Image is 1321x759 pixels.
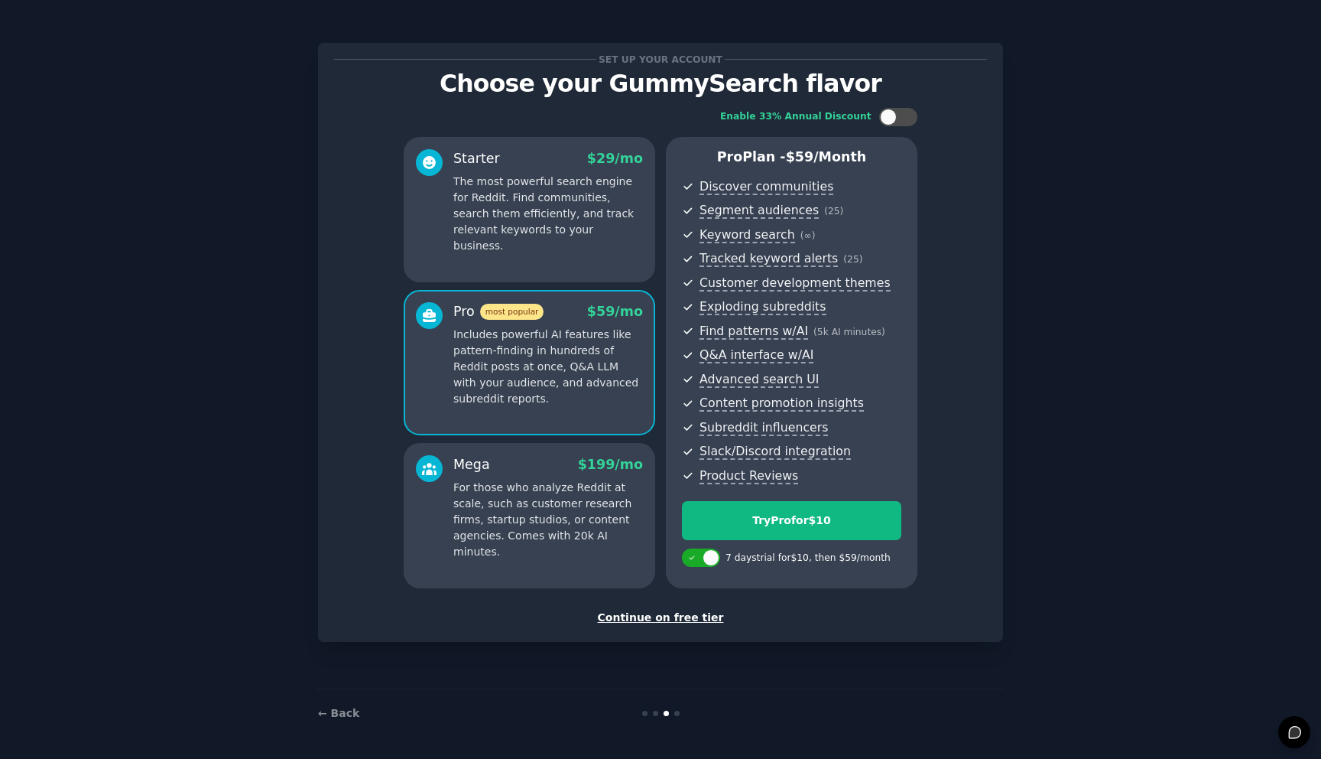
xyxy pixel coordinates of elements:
a: ← Back [318,707,359,719]
span: ( ∞ ) [800,230,816,241]
span: most popular [480,304,544,320]
p: The most powerful search engine for Reddit. Find communities, search them efficiently, and track ... [453,174,643,254]
span: Slack/Discord integration [699,444,851,460]
span: ( 25 ) [843,254,862,265]
div: 7 days trial for $10 , then $ 59 /month [725,552,891,565]
span: $ 59 /month [786,149,867,165]
span: ( 25 ) [824,206,843,217]
p: For those who analyze Reddit at scale, such as customer research firms, startup studios, or conte... [453,480,643,560]
div: Try Pro for $10 [683,513,901,529]
span: Find patterns w/AI [699,324,808,340]
div: Mega [453,455,490,474]
span: Customer development themes [699,275,891,292]
div: Pro [453,302,544,321]
p: Choose your GummySearch flavor [334,70,987,97]
span: Set up your account [596,51,725,67]
span: Q&A interface w/AI [699,347,813,363]
div: Starter [453,149,500,168]
span: $ 59 /mo [587,304,643,319]
p: Pro Plan - [682,148,901,167]
span: Segment audiences [699,203,819,219]
div: Continue on free tier [334,610,987,626]
span: Keyword search [699,227,795,243]
span: Exploding subreddits [699,299,826,315]
div: Enable 33% Annual Discount [720,110,871,124]
span: Product Reviews [699,468,798,484]
span: $ 199 /mo [578,457,643,472]
span: Tracked keyword alerts [699,251,838,267]
span: Advanced search UI [699,372,819,388]
span: Content promotion insights [699,396,864,412]
button: TryProfor$10 [682,501,901,540]
span: ( 5k AI minutes ) [813,327,885,337]
p: Includes powerful AI features like pattern-finding in hundreds of Reddit posts at once, Q&A LLM w... [453,327,643,407]
span: Discover communities [699,179,833,195]
span: Subreddit influencers [699,420,828,436]
span: $ 29 /mo [587,151,643,166]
